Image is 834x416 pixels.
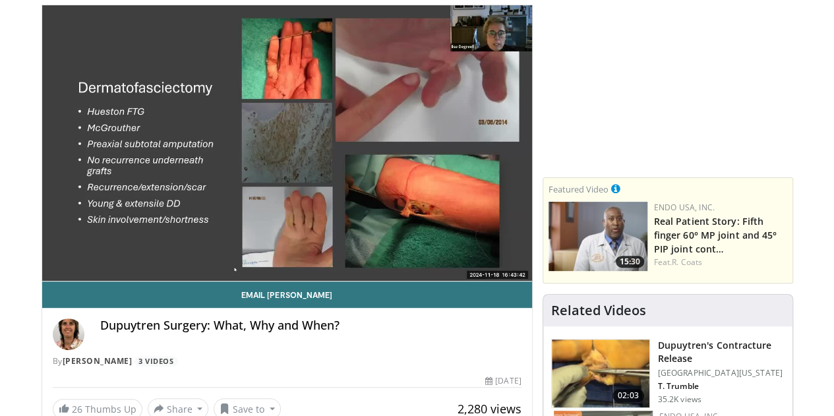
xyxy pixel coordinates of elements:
[551,339,785,409] a: 02:03 Dupuytren's Contracture Release [GEOGRAPHIC_DATA][US_STATE] T. Trumble 35.2K views
[672,256,702,268] a: R. Coats
[551,303,646,318] h4: Related Videos
[658,394,701,405] p: 35.2K views
[42,5,532,282] video-js: Video Player
[658,368,785,378] p: [GEOGRAPHIC_DATA][US_STATE]
[569,5,767,169] iframe: Advertisement
[658,339,785,365] h3: Dupuytren's Contracture Release
[100,318,521,333] h4: Dupuytren Surgery: What, Why and When?
[654,256,787,268] div: Feat.
[63,355,133,367] a: [PERSON_NAME]
[549,202,647,271] a: 15:30
[658,381,785,392] p: T. Trumble
[549,202,647,271] img: 55d69904-dd48-4cb8-9c2d-9fd278397143.150x105_q85_crop-smart_upscale.jpg
[42,282,532,308] a: Email [PERSON_NAME]
[616,256,644,268] span: 15:30
[552,340,649,408] img: 38790_0000_3.png.150x105_q85_crop-smart_upscale.jpg
[654,202,715,213] a: Endo USA, Inc.
[654,215,777,255] a: Real Patient Story: Fifth finger 60° MP joint and 45° PIP joint cont…
[485,375,521,387] div: [DATE]
[72,403,82,415] span: 26
[549,183,609,195] small: Featured Video
[612,389,644,402] span: 02:03
[134,356,178,367] a: 3 Videos
[53,318,84,350] img: Avatar
[53,355,521,367] div: By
